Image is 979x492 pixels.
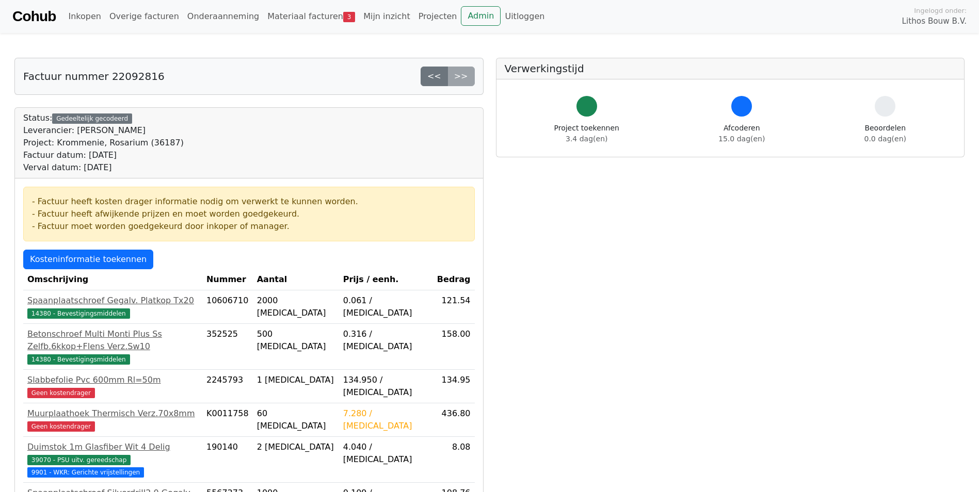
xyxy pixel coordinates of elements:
div: Muurplaathoek Thermisch Verz.70x8mm [27,407,198,420]
span: 0.0 dag(en) [864,135,906,143]
div: Project toekennen [554,123,619,144]
span: Lithos Bouw B.V. [902,15,967,27]
div: 4.040 / [MEDICAL_DATA] [343,441,428,466]
td: 190140 [202,437,253,483]
a: Overige facturen [105,6,183,27]
div: 0.316 / [MEDICAL_DATA] [343,328,428,353]
div: Spaanplaatschroef Gegalv. Platkop Tx20 [27,294,198,307]
span: 9901 - WKR: Gerichte vrijstellingen [27,467,144,478]
td: 158.00 [432,324,474,370]
div: 0.061 / [MEDICAL_DATA] [343,294,428,319]
th: Omschrijving [23,269,202,290]
h5: Factuur nummer 22092816 [23,70,165,83]
a: Inkopen [64,6,105,27]
td: 2245793 [202,370,253,403]
div: Status: [23,112,184,174]
div: 2 [MEDICAL_DATA] [257,441,335,453]
div: Beoordelen [864,123,906,144]
a: Projecten [414,6,461,27]
div: Leverancier: [PERSON_NAME] [23,124,184,137]
a: Materiaal facturen3 [263,6,359,27]
a: Betonschroef Multi Monti Plus Ss Zelfb.6kkop+Flens Verz.Sw1014380 - Bevestigingsmiddelen [27,328,198,365]
div: - Factuur heeft afwijkende prijzen en moet worden goedgekeurd. [32,208,466,220]
a: Onderaanneming [183,6,263,27]
th: Nummer [202,269,253,290]
div: Afcoderen [718,123,765,144]
div: 2000 [MEDICAL_DATA] [257,294,335,319]
div: 134.950 / [MEDICAL_DATA] [343,374,428,399]
td: 436.80 [432,403,474,437]
a: Slabbefolie Pvc 600mm Rl=50mGeen kostendrager [27,374,198,399]
span: 39070 - PSU uitv. gereedschap [27,455,131,465]
a: Kosteninformatie toekennen [23,250,153,269]
a: << [421,67,448,86]
td: 10606710 [202,290,253,324]
a: Duimstok 1m Glasfiber Wit 4 Delig39070 - PSU uitv. gereedschap 9901 - WKR: Gerichte vrijstellingen [27,441,198,478]
a: Cohub [12,4,56,29]
td: 352525 [202,324,253,370]
a: Spaanplaatschroef Gegalv. Platkop Tx2014380 - Bevestigingsmiddelen [27,294,198,319]
span: Ingelogd onder: [914,6,967,15]
div: Verval datum: [DATE] [23,161,184,174]
div: 7.280 / [MEDICAL_DATA] [343,407,428,432]
div: Duimstok 1m Glasfiber Wit 4 Delig [27,441,198,453]
div: - Factuur moet worden goedgekeurd door inkoper of manager. [32,220,466,233]
span: 3 [343,12,355,22]
td: K0011758 [202,403,253,437]
span: 14380 - Bevestigingsmiddelen [27,308,130,319]
span: 15.0 dag(en) [718,135,765,143]
th: Bedrag [432,269,474,290]
div: Gedeeltelijk gecodeerd [52,113,132,124]
div: Slabbefolie Pvc 600mm Rl=50m [27,374,198,386]
div: Project: Krommenie, Rosarium (36187) [23,137,184,149]
a: Uitloggen [501,6,549,27]
td: 134.95 [432,370,474,403]
td: 121.54 [432,290,474,324]
div: Betonschroef Multi Monti Plus Ss Zelfb.6kkop+Flens Verz.Sw10 [27,328,198,353]
div: - Factuur heeft kosten drager informatie nodig om verwerkt te kunnen worden. [32,195,466,208]
a: Muurplaathoek Thermisch Verz.70x8mmGeen kostendrager [27,407,198,432]
div: 60 [MEDICAL_DATA] [257,407,335,432]
th: Prijs / eenh. [339,269,432,290]
div: Factuur datum: [DATE] [23,149,184,161]
div: 500 [MEDICAL_DATA] [257,328,335,353]
span: Geen kostendrager [27,421,95,432]
a: Admin [461,6,501,26]
span: Geen kostendrager [27,388,95,398]
h5: Verwerkingstijd [505,62,956,75]
span: 14380 - Bevestigingsmiddelen [27,354,130,365]
td: 8.08 [432,437,474,483]
a: Mijn inzicht [359,6,414,27]
th: Aantal [253,269,339,290]
div: 1 [MEDICAL_DATA] [257,374,335,386]
span: 3.4 dag(en) [566,135,607,143]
